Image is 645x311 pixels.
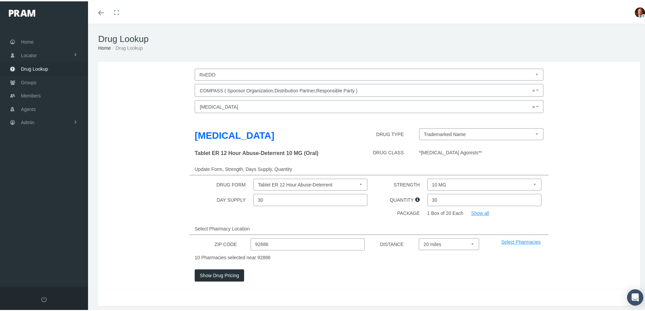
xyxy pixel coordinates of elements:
span: Drug Lookup [21,61,48,74]
label: DRUG TYPE [376,127,409,139]
label: QUANTITY [390,193,425,204]
label: Select Pharmacy Location [195,221,255,233]
a: Show all [471,209,489,215]
span: Admin [21,115,35,128]
a: Home [98,44,111,49]
span: × [532,85,537,94]
a: Select Pharmacies [501,238,541,243]
li: Drug Lookup [111,43,143,50]
div: Open Intercom Messenger [627,288,643,304]
span: Members [21,88,41,101]
span: Agents [21,102,36,114]
label: [MEDICAL_DATA] [195,127,274,142]
input: Zip Code [251,237,365,249]
span: Groups [21,75,37,88]
label: 1 Box of 20 Each [427,208,464,216]
span: Home [21,34,34,47]
span: Locator [21,48,37,61]
label: Update Form, Strength, Days Supply, Quantity [195,162,297,174]
label: Tablet ER 12 Hour Abuse-Deterrent 10 MG (Oral) [195,148,318,156]
img: PRAM_20_x_78.png [9,8,35,15]
label: DAY SUPPLY [217,193,251,204]
label: PACKAGE [397,208,425,218]
img: S_Profile_Picture_693.jpg [635,6,645,16]
p: 10 Pharmacies selected near 92886 [195,252,543,260]
button: Show Drug Pricing [195,268,244,280]
span: OxyCONTIN [195,99,543,112]
span: COMPASS ( Sponsor Organization,Distribution Partner,Responsible Party ) [200,85,534,94]
label: DRUG CLASS [373,148,409,157]
label: *[MEDICAL_DATA] Agonists** [419,148,482,155]
label: DRUG FORM [216,177,251,189]
span: COMPASS ( Sponsor Organization,Distribution Partner,Responsible Party ) [195,83,543,95]
label: STRENGTH [394,177,425,189]
span: OxyCONTIN [200,101,534,110]
span: × [532,101,537,110]
label: DISTANCE [380,237,409,249]
label: ZIP CODE [215,237,242,249]
h1: Drug Lookup [98,32,640,43]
